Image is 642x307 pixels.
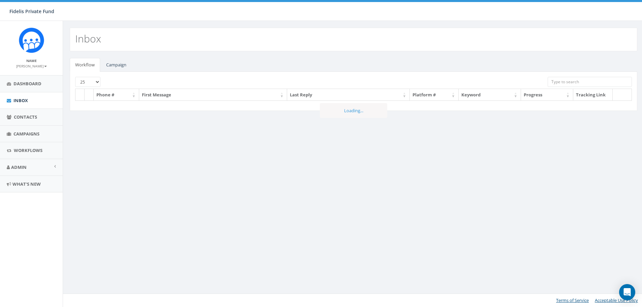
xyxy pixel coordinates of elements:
[26,58,37,63] small: Name
[16,64,47,68] small: [PERSON_NAME]
[13,131,39,137] span: Campaigns
[13,97,28,103] span: Inbox
[19,28,44,53] img: Rally_Corp_Icon.png
[13,81,41,87] span: Dashboard
[94,89,139,101] th: Phone #
[556,297,589,303] a: Terms of Service
[12,181,41,187] span: What's New
[75,33,101,44] h2: Inbox
[619,284,635,300] div: Open Intercom Messenger
[16,63,47,69] a: [PERSON_NAME]
[521,89,573,101] th: Progress
[14,114,37,120] span: Contacts
[70,58,100,72] a: Workflow
[459,89,521,101] th: Keyword
[287,89,410,101] th: Last Reply
[101,58,132,72] a: Campaign
[139,89,287,101] th: First Message
[573,89,613,101] th: Tracking Link
[11,164,27,170] span: Admin
[9,8,54,14] span: Fidelis Private Fund
[14,147,42,153] span: Workflows
[320,103,387,118] div: Loading...
[548,77,632,87] input: Type to search
[595,297,638,303] a: Acceptable Use Policy
[410,89,459,101] th: Platform #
